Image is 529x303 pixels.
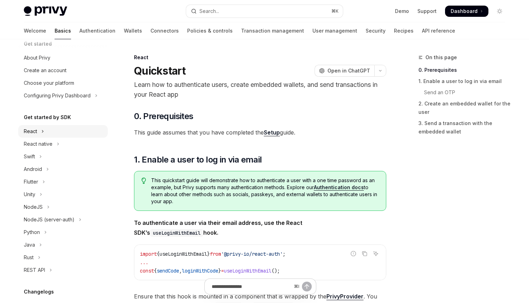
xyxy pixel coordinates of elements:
button: Toggle Python section [18,226,108,239]
div: REST API [24,266,45,274]
div: Rust [24,253,34,262]
span: On this page [425,53,457,62]
p: Learn how to authenticate users, create embedded wallets, and send transactions in your React app [134,80,386,99]
span: This quickstart guide will demonstrate how to authenticate a user with a one time password as an ... [151,177,379,205]
span: '@privy-io/react-auth' [221,251,283,257]
span: (); [271,268,280,274]
button: Toggle Swift section [18,150,108,163]
a: Recipes [394,22,414,39]
button: Toggle NodeJS section [18,201,108,213]
button: Copy the contents from the code block [360,249,369,258]
a: About Privy [18,51,108,64]
button: Report incorrect code [349,249,358,258]
a: Security [366,22,386,39]
span: } [207,251,210,257]
strong: To authenticate a user via their email address, use the React SDK’s hook. [134,219,302,236]
a: 0. Prerequisites [418,64,511,76]
a: Setup [264,129,280,136]
h1: Quickstart [134,64,186,77]
a: Send an OTP [418,87,511,98]
button: Toggle Android section [18,163,108,175]
span: ... [140,259,148,266]
span: 1. Enable a user to log in via email [134,154,262,165]
span: Dashboard [451,8,478,15]
button: Toggle Configuring Privy Dashboard section [18,89,108,102]
a: User management [312,22,357,39]
a: Transaction management [241,22,304,39]
a: 1. Enable a user to log in via email [418,76,511,87]
button: Toggle Flutter section [18,175,108,188]
div: Unity [24,190,35,199]
div: Python [24,228,40,236]
button: Toggle REST API section [18,264,108,276]
div: Flutter [24,178,38,186]
a: Support [417,8,437,15]
a: Policies & controls [187,22,233,39]
div: Android [24,165,42,173]
span: 0. Prerequisites [134,111,193,122]
span: useLoginWithEmail [160,251,207,257]
a: Demo [395,8,409,15]
a: Create an account [18,64,108,77]
span: This guide assumes that you have completed the guide. [134,128,386,137]
span: ⌘ K [331,8,339,14]
button: Toggle NodeJS (server-auth) section [18,213,108,226]
svg: Tip [141,178,146,184]
div: Configuring Privy Dashboard [24,91,91,100]
button: Toggle Rust section [18,251,108,264]
button: Ask AI [371,249,380,258]
span: sendCode [157,268,179,274]
a: Choose your platform [18,77,108,89]
button: Toggle Unity section [18,188,108,201]
div: React [134,54,386,61]
a: Wallets [124,22,142,39]
div: Choose your platform [24,79,74,87]
h5: Changelogs [24,288,54,296]
button: Toggle Java section [18,239,108,251]
input: Ask a question... [212,279,291,294]
div: NodeJS [24,203,43,211]
h5: Get started by SDK [24,113,71,122]
code: useLoginWithEmail [150,229,203,237]
span: , [179,268,182,274]
a: Welcome [24,22,46,39]
a: Basics [55,22,71,39]
span: loginWithCode [182,268,218,274]
span: { [154,268,157,274]
a: Connectors [150,22,179,39]
div: Swift [24,152,35,161]
span: = [221,268,224,274]
span: Open in ChatGPT [327,67,370,74]
a: Authentication docs [314,184,364,191]
span: { [157,251,160,257]
a: 3. Send a transaction with the embedded wallet [418,118,511,137]
a: 2. Create an embedded wallet for the user [418,98,511,118]
button: Toggle React native section [18,138,108,150]
div: React [24,127,37,136]
span: import [140,251,157,257]
div: Create an account [24,66,66,75]
a: API reference [422,22,455,39]
button: Toggle dark mode [494,6,505,17]
button: Open in ChatGPT [315,65,374,77]
div: Java [24,241,35,249]
a: Dashboard [445,6,488,17]
img: light logo [24,6,67,16]
button: Send message [302,282,312,291]
button: Toggle React section [18,125,108,138]
a: Authentication [79,22,115,39]
span: ; [283,251,285,257]
div: NodeJS (server-auth) [24,215,75,224]
span: const [140,268,154,274]
span: } [218,268,221,274]
div: About Privy [24,54,50,62]
div: React native [24,140,52,148]
button: Open search [186,5,343,18]
span: useLoginWithEmail [224,268,271,274]
div: Search... [199,7,219,15]
span: from [210,251,221,257]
